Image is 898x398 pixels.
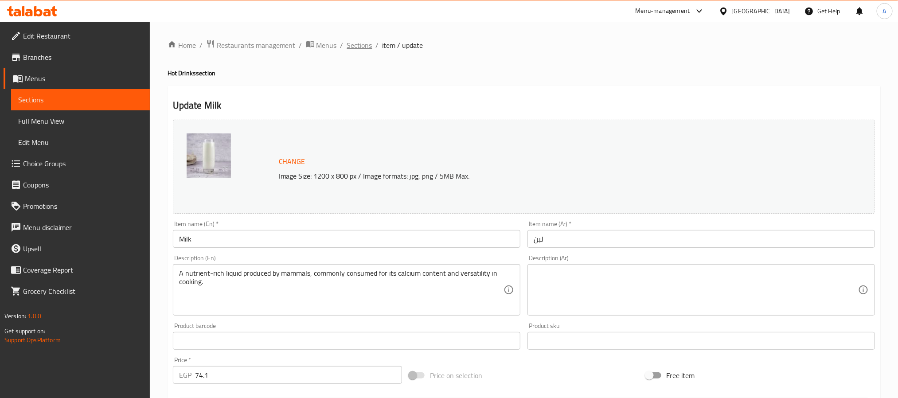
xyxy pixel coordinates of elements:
span: Sections [18,94,143,105]
span: Version: [4,310,26,322]
span: A [883,6,886,16]
a: Restaurants management [206,39,296,51]
span: Free item [667,370,695,381]
h4: Hot Drinks section [168,69,880,78]
li: / [299,40,302,51]
a: Promotions [4,195,150,217]
span: Promotions [23,201,143,211]
span: Price on selection [430,370,482,381]
span: Full Menu View [18,116,143,126]
span: Coverage Report [23,265,143,275]
span: Grocery Checklist [23,286,143,297]
h2: Update Milk [173,99,875,112]
a: Upsell [4,238,150,259]
li: / [376,40,379,51]
a: Coverage Report [4,259,150,281]
li: / [340,40,344,51]
textarea: A nutrient-rich liquid produced by mammals, commonly consumed for its calcium content and versati... [179,269,504,311]
a: Coupons [4,174,150,195]
p: EGP [179,370,191,380]
span: Upsell [23,243,143,254]
span: Restaurants management [217,40,296,51]
a: Menus [4,68,150,89]
input: Enter name Ar [527,230,875,248]
span: Edit Restaurant [23,31,143,41]
button: Change [275,152,309,171]
span: item / update [383,40,423,51]
span: Menus [316,40,337,51]
nav: breadcrumb [168,39,880,51]
input: Please enter price [195,366,402,384]
input: Enter name En [173,230,520,248]
span: 1.0.0 [27,310,41,322]
a: Branches [4,47,150,68]
a: Full Menu View [11,110,150,132]
a: Support.OpsPlatform [4,334,61,346]
a: Edit Restaurant [4,25,150,47]
input: Please enter product sku [527,332,875,350]
span: Choice Groups [23,158,143,169]
a: Sections [11,89,150,110]
span: Coupons [23,179,143,190]
a: Choice Groups [4,153,150,174]
a: Edit Menu [11,132,150,153]
span: Branches [23,52,143,62]
div: Menu-management [636,6,690,16]
span: Menus [25,73,143,84]
a: Menus [306,39,337,51]
a: Home [168,40,196,51]
span: Menu disclaimer [23,222,143,233]
input: Please enter product barcode [173,332,520,350]
img: 20210418_Talabat_UAE_Alch638386759359629981.JPG [187,133,231,178]
span: Get support on: [4,325,45,337]
p: Image Size: 1200 x 800 px / Image formats: jpg, png / 5MB Max. [275,171,781,181]
li: / [199,40,203,51]
a: Sections [347,40,372,51]
span: Change [279,155,305,168]
a: Grocery Checklist [4,281,150,302]
a: Menu disclaimer [4,217,150,238]
div: [GEOGRAPHIC_DATA] [732,6,790,16]
span: Edit Menu [18,137,143,148]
